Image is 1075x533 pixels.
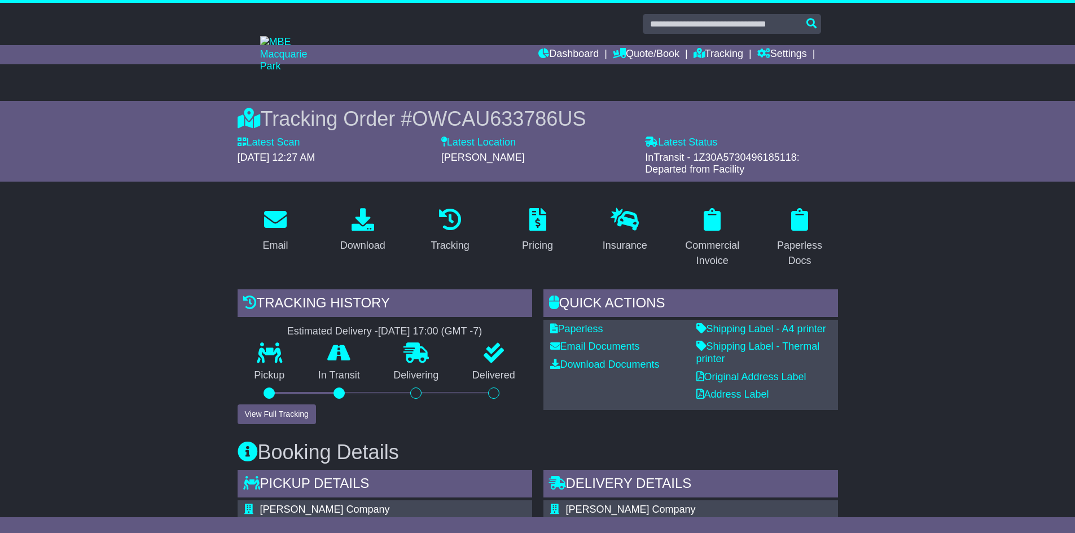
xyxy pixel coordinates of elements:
[696,389,769,400] a: Address Label
[566,504,696,515] span: [PERSON_NAME] Company
[645,152,800,175] span: InTransit - 1Z30A5730496185118: Departed from Facility
[696,323,826,334] a: Shipping Label - A4 printer
[696,371,806,382] a: Original Address Label
[262,238,288,253] div: Email
[522,238,553,253] div: Pricing
[260,36,328,73] img: MBE Macquarie Park
[694,45,743,64] a: Tracking
[378,325,482,338] div: [DATE] 17:00 (GMT -7)
[238,152,315,163] span: [DATE] 12:27 AM
[423,204,476,257] a: Tracking
[550,341,640,352] a: Email Documents
[260,504,390,515] span: [PERSON_NAME] Company
[762,204,838,272] a: Paperless Docs
[238,289,532,320] div: Tracking history
[613,45,679,64] a: Quote/Book
[538,45,599,64] a: Dashboard
[543,470,838,500] div: Delivery Details
[340,238,385,253] div: Download
[769,238,831,268] div: Paperless Docs
[674,204,751,272] a: Commercial Invoice
[645,136,717,149] label: Latest Status
[333,204,393,257] a: Download
[238,107,838,131] div: Tracking Order #
[543,289,838,320] div: Quick Actions
[377,369,456,382] p: Delivering
[238,404,316,424] button: View Full Tracking
[550,323,603,334] a: Paperless
[757,45,807,64] a: Settings
[301,369,377,382] p: In Transit
[238,136,300,149] label: Latest Scan
[682,238,743,268] div: Commercial Invoice
[441,152,525,163] span: [PERSON_NAME]
[255,204,295,257] a: Email
[455,369,532,382] p: Delivered
[238,470,532,500] div: Pickup Details
[412,107,586,130] span: OWCAU633786US
[238,441,838,464] h3: Booking Details
[696,341,820,364] a: Shipping Label - Thermal printer
[441,136,516,149] label: Latest Location
[550,359,660,370] a: Download Documents
[515,204,560,257] a: Pricing
[238,325,532,338] div: Estimated Delivery -
[595,204,655,257] a: Insurance
[603,238,647,253] div: Insurance
[431,238,469,253] div: Tracking
[238,369,302,382] p: Pickup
